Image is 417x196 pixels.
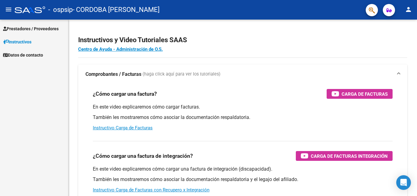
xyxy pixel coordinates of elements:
h3: ¿Cómo cargar una factura de integración? [93,152,193,160]
mat-icon: menu [5,6,12,13]
h3: ¿Cómo cargar una factura? [93,90,157,98]
mat-icon: person [405,6,412,13]
div: Open Intercom Messenger [396,175,411,190]
span: Datos de contacto [3,52,43,58]
button: Carga de Facturas Integración [296,151,393,161]
mat-expansion-panel-header: Comprobantes / Facturas (haga click aquí para ver los tutoriales) [78,65,407,84]
p: En este video explicaremos cómo cargar facturas. [93,104,393,110]
a: Instructivo Carga de Facturas [93,125,153,131]
p: También les mostraremos cómo asociar la documentación respaldatoria y el legajo del afiliado. [93,176,393,183]
span: Carga de Facturas Integración [311,152,388,160]
a: Centro de Ayuda - Administración de O.S. [78,46,163,52]
span: - CORDOBA [PERSON_NAME] [73,3,160,17]
p: También les mostraremos cómo asociar la documentación respaldatoria. [93,114,393,121]
button: Carga de Facturas [327,89,393,99]
span: (haga click aquí para ver los tutoriales) [143,71,220,78]
span: Carga de Facturas [342,90,388,98]
a: Instructivo Carga de Facturas con Recupero x Integración [93,187,209,193]
h2: Instructivos y Video Tutoriales SAAS [78,34,407,46]
span: Instructivos [3,39,31,45]
p: En este video explicaremos cómo cargar una factura de integración (discapacidad). [93,166,393,172]
strong: Comprobantes / Facturas [85,71,141,78]
span: Prestadores / Proveedores [3,25,59,32]
span: - ospsip [48,3,73,17]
